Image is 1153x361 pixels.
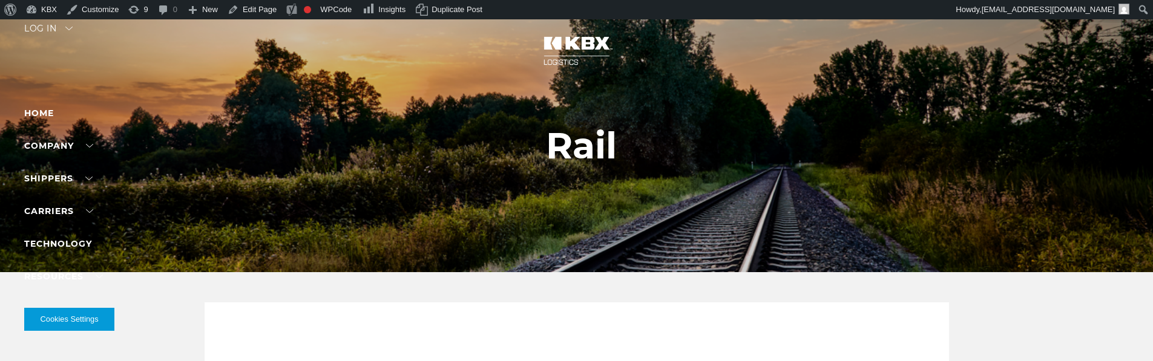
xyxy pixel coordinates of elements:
span: [EMAIL_ADDRESS][DOMAIN_NAME] [982,5,1115,14]
span: Insights [378,5,406,14]
a: RESOURCES [24,271,103,282]
img: arrow [65,27,73,30]
button: Cookies Settings [24,308,114,331]
a: SHIPPERS [24,173,93,184]
img: kbx logo [531,24,622,77]
div: Log in [24,24,73,42]
div: Focus keyphrase not set [304,6,311,13]
a: Company [24,140,93,151]
h1: Rail [546,125,617,166]
a: Technology [24,238,92,249]
a: Home [24,108,54,119]
a: Carriers [24,206,93,216]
